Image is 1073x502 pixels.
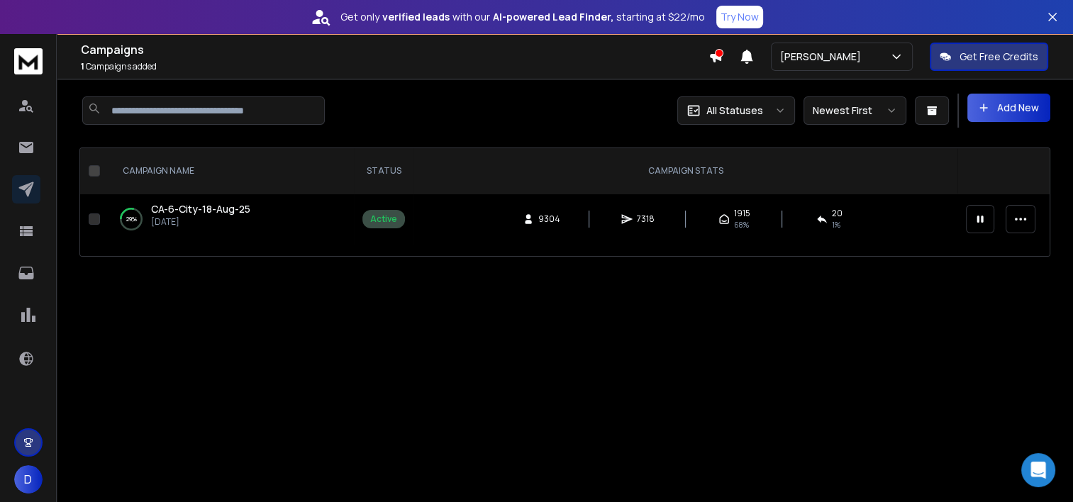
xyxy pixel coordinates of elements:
span: 9304 [538,213,560,225]
span: 7318 [637,213,655,225]
p: [DATE] [151,216,250,228]
span: 1 % [832,219,840,230]
p: All Statuses [706,104,763,118]
span: 68 % [734,219,749,230]
th: CAMPAIGN STATS [413,148,957,194]
button: D [14,465,43,493]
p: Campaigns added [81,61,708,72]
td: 29%CA-6-City-18-Aug-25[DATE] [106,194,354,245]
button: Try Now [716,6,763,28]
div: Active [370,213,397,225]
h1: Campaigns [81,41,708,58]
div: Open Intercom Messenger [1021,453,1055,487]
p: Get Free Credits [960,50,1038,64]
img: logo [14,48,43,74]
span: 1 [81,60,84,72]
button: Newest First [804,96,906,125]
strong: AI-powered Lead Finder, [493,10,613,24]
button: Add New [967,94,1050,122]
p: Get only with our starting at $22/mo [340,10,705,24]
span: 1915 [734,208,750,219]
th: CAMPAIGN NAME [106,148,354,194]
span: 20 [832,208,843,219]
button: Get Free Credits [930,43,1048,71]
a: CA-6-City-18-Aug-25 [151,202,250,216]
strong: verified leads [382,10,450,24]
p: 29 % [126,212,137,226]
p: Try Now [721,10,759,24]
th: STATUS [354,148,413,194]
p: [PERSON_NAME] [780,50,867,64]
